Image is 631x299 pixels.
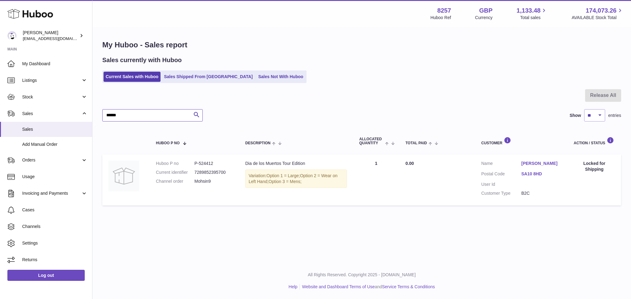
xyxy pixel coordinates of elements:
[245,169,347,188] div: Variation:
[430,15,451,21] div: Huboo Ref
[7,31,17,40] img: don@skinsgolf.com
[481,181,521,187] dt: User Id
[23,30,78,42] div: [PERSON_NAME]
[479,6,492,15] strong: GBP
[521,171,561,177] a: SA10 8HD
[521,161,561,166] a: [PERSON_NAME]
[22,174,88,180] span: Usage
[353,154,399,205] td: 1
[194,161,233,166] dd: P-524412
[156,178,194,184] dt: Channel order
[256,72,305,82] a: Sales Not With Huboo
[521,190,561,196] dd: B2C
[102,56,182,64] h2: Sales currently with Huboo
[300,284,435,290] li: and
[194,169,233,175] dd: 7289852395700
[405,141,427,145] span: Total paid
[22,240,88,246] span: Settings
[481,161,521,168] dt: Name
[267,173,300,178] span: Option 1 = Large;
[22,224,88,229] span: Channels
[269,179,302,184] span: Option 3 = Mens;
[22,257,88,263] span: Returns
[289,284,298,289] a: Help
[481,137,561,145] div: Customer
[382,284,435,289] a: Service Terms & Conditions
[162,72,255,82] a: Sales Shipped From [GEOGRAPHIC_DATA]
[574,137,615,145] div: Action / Status
[517,6,541,15] span: 1,133.48
[405,161,414,166] span: 0.00
[481,190,521,196] dt: Customer Type
[302,284,375,289] a: Website and Dashboard Terms of Use
[22,142,88,147] span: Add Manual Order
[22,94,81,100] span: Stock
[7,270,85,281] a: Log out
[570,113,581,118] label: Show
[475,15,493,21] div: Currency
[245,161,347,166] div: Dia de los Muertos Tour Edition
[481,171,521,178] dt: Postal Code
[22,157,81,163] span: Orders
[520,15,548,21] span: Total sales
[245,141,271,145] span: Description
[608,113,621,118] span: entries
[437,6,451,15] strong: 8257
[108,161,139,191] img: no-photo.jpg
[156,161,194,166] dt: Huboo P no
[156,169,194,175] dt: Current identifier
[22,61,88,67] span: My Dashboard
[572,15,624,21] span: AVAILABLE Stock Total
[102,40,621,50] h1: My Huboo - Sales report
[517,6,548,21] a: 1,133.48 Total sales
[23,36,91,41] span: [EMAIL_ADDRESS][DOMAIN_NAME]
[586,6,617,15] span: 174,073.26
[359,137,384,145] span: ALLOCATED Quantity
[22,111,81,117] span: Sales
[104,72,161,82] a: Current Sales with Huboo
[97,272,626,278] p: All Rights Reserved. Copyright 2025 - [DOMAIN_NAME]
[22,78,81,83] span: Listings
[22,207,88,213] span: Cases
[572,6,624,21] a: 174,073.26 AVAILABLE Stock Total
[22,190,81,196] span: Invoicing and Payments
[22,126,88,132] span: Sales
[574,161,615,172] div: Locked for Shipping
[194,178,233,184] dd: Mohsin9
[156,141,180,145] span: Huboo P no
